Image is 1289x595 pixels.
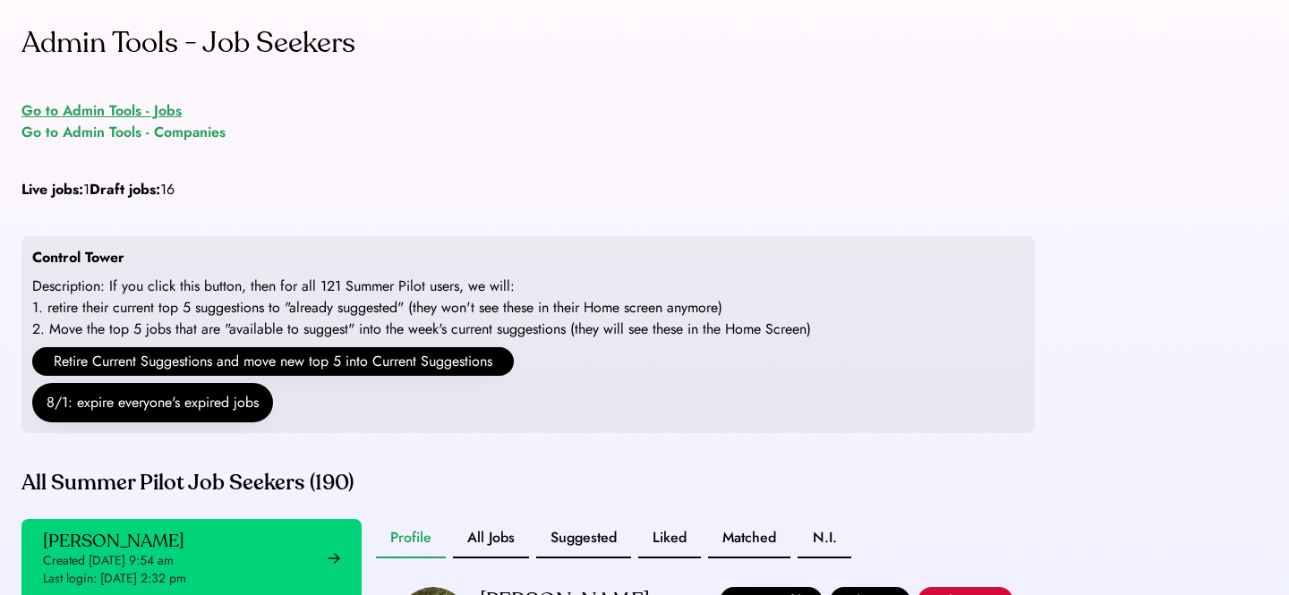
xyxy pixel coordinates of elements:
[376,519,446,558] button: Profile
[43,552,174,570] div: Created [DATE] 9:54 am
[536,519,631,558] button: Suggested
[21,469,1035,497] div: All Summer Pilot Job Seekers (190)
[21,179,175,200] div: 1 16
[798,519,851,558] button: N.I.
[708,519,790,558] button: Matched
[21,122,226,143] a: Go to Admin Tools - Companies
[21,179,83,200] strong: Live jobs:
[90,179,160,200] strong: Draft jobs:
[32,383,273,422] button: 8/1: expire everyone's expired jobs
[32,347,514,376] button: Retire Current Suggestions and move new top 5 into Current Suggestions
[32,247,124,268] div: Control Tower
[21,21,355,64] div: Admin Tools - Job Seekers
[21,100,182,122] a: Go to Admin Tools - Jobs
[32,276,811,340] div: Description: If you click this button, then for all 121 Summer Pilot users, we will: 1. retire th...
[453,519,529,558] button: All Jobs
[43,570,186,588] div: Last login: [DATE] 2:32 pm
[328,552,340,565] img: arrow-right-black.svg
[638,519,701,558] button: Liked
[43,530,184,552] div: [PERSON_NAME]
